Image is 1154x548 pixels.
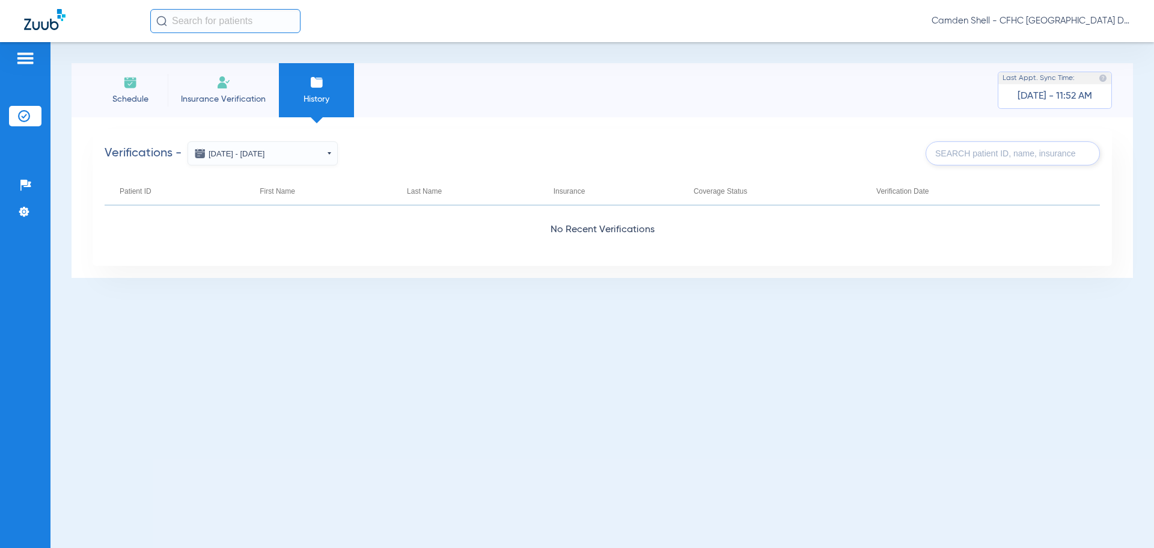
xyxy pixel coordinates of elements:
[194,147,206,159] img: date icon
[105,141,338,165] h2: Verifications -
[407,185,442,198] div: Last Name
[123,75,138,90] img: Schedule
[188,141,338,165] button: [DATE] - [DATE]
[260,185,295,198] div: First Name
[120,185,230,198] div: Patient ID
[694,185,747,198] div: Coverage Status
[310,75,324,90] img: History
[150,9,301,33] input: Search for patients
[216,75,231,90] img: Manual Insurance Verification
[876,185,1027,198] div: Verification Date
[1094,490,1154,548] iframe: Chat Widget
[177,93,270,105] span: Insurance Verification
[1018,90,1092,102] span: [DATE] - 11:52 AM
[1099,74,1107,82] img: last sync help info
[260,185,377,198] div: First Name
[105,224,1100,236] span: No Recent Verifications
[120,185,151,198] div: Patient ID
[932,15,1130,27] span: Camden Shell - CFHC [GEOGRAPHIC_DATA] Dental
[876,185,929,198] div: Verification Date
[554,185,585,198] div: Insurance
[694,185,846,198] div: Coverage Status
[24,9,66,30] img: Zuub Logo
[16,51,35,66] img: hamburger-icon
[926,141,1100,165] input: SEARCH patient ID, name, insurance
[102,93,159,105] span: Schedule
[1003,72,1075,84] span: Last Appt. Sync Time:
[156,16,167,26] img: Search Icon
[554,185,664,198] div: Insurance
[288,93,345,105] span: History
[407,185,524,198] div: Last Name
